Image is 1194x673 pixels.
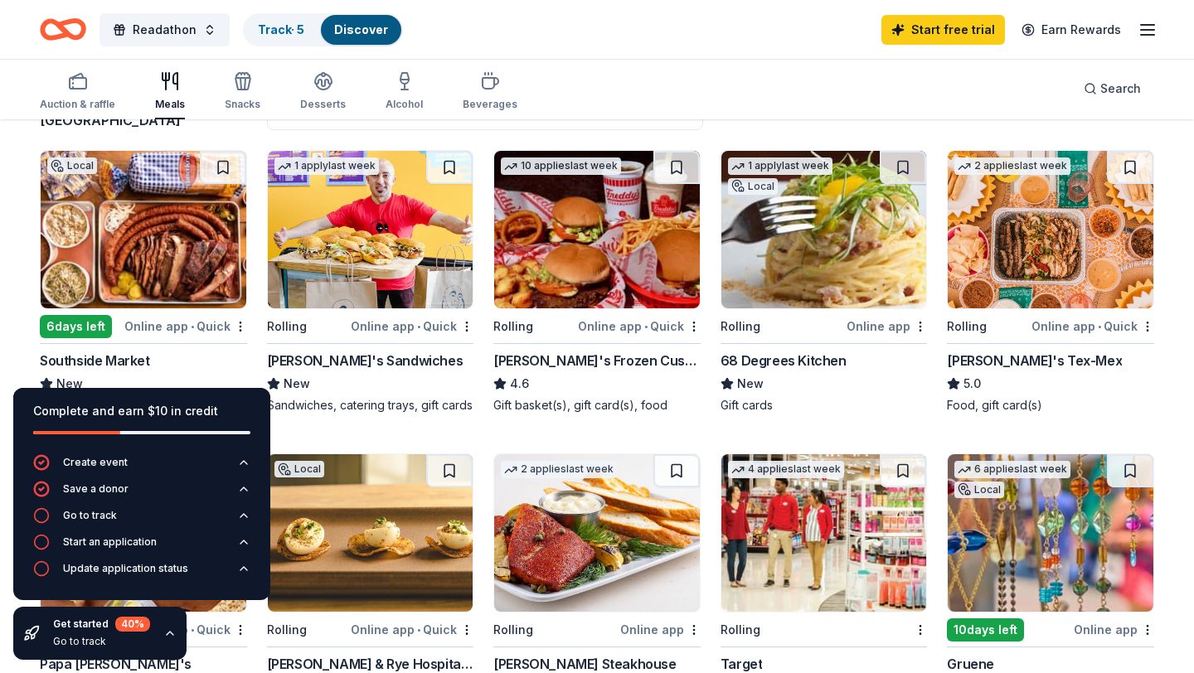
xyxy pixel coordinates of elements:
[258,22,304,36] a: Track· 5
[284,374,310,394] span: New
[115,617,150,632] div: 40 %
[463,65,517,119] button: Beverages
[847,316,927,336] div: Online app
[274,157,379,175] div: 1 apply last week
[300,65,346,119] button: Desserts
[33,454,250,481] button: Create event
[386,65,423,119] button: Alcohol
[1100,79,1141,99] span: Search
[351,619,473,640] div: Online app Quick
[300,98,346,111] div: Desserts
[155,65,185,119] button: Meals
[267,351,464,370] div: [PERSON_NAME]'s Sandwiches
[99,13,230,46] button: Readathon
[493,620,533,640] div: Rolling
[721,397,928,414] div: Gift cards
[133,20,197,40] span: Readathon
[728,157,832,175] div: 1 apply last week
[267,317,307,336] div: Rolling
[510,374,529,394] span: 4.6
[948,151,1153,308] img: Image for Chuy's Tex-Mex
[493,397,701,414] div: Gift basket(s), gift card(s), food
[267,397,474,414] div: Sandwiches, catering trays, gift cards
[947,397,1154,414] div: Food, gift card(s)
[191,320,194,333] span: •
[644,320,648,333] span: •
[1012,15,1131,45] a: Earn Rewards
[721,317,760,336] div: Rolling
[47,157,97,174] div: Local
[954,157,1070,175] div: 2 applies last week
[954,461,1070,478] div: 6 applies last week
[493,317,533,336] div: Rolling
[40,351,150,370] div: Southside Market
[274,461,324,477] div: Local
[948,454,1153,612] img: Image for Gruene
[40,98,115,111] div: Auction & raffle
[53,635,150,648] div: Go to track
[334,22,388,36] a: Discover
[63,562,188,575] div: Update application status
[63,509,117,522] div: Go to track
[40,65,115,119] button: Auction & raffle
[728,461,844,478] div: 4 applies last week
[267,620,307,640] div: Rolling
[947,351,1122,370] div: [PERSON_NAME]'s Tex-Mex
[225,65,260,119] button: Snacks
[1074,619,1154,640] div: Online app
[721,151,927,308] img: Image for 68 Degrees Kitchen
[463,98,517,111] div: Beverages
[63,482,129,496] div: Save a donor
[721,351,847,370] div: 68 Degrees Kitchen
[501,461,617,478] div: 2 applies last week
[386,98,423,111] div: Alcohol
[620,619,701,640] div: Online app
[40,10,86,49] a: Home
[494,454,700,612] img: Image for Perry's Steakhouse
[947,618,1024,642] div: 10 days left
[1031,316,1154,336] div: Online app Quick
[954,482,1004,498] div: Local
[493,351,701,370] div: [PERSON_NAME]'s Frozen Custard & Steakburgers
[124,316,247,336] div: Online app Quick
[33,481,250,507] button: Save a donor
[351,316,473,336] div: Online app Quick
[225,98,260,111] div: Snacks
[40,315,112,338] div: 6 days left
[243,13,403,46] button: Track· 5Discover
[417,623,420,637] span: •
[737,374,764,394] span: New
[268,151,473,308] img: Image for Ike's Sandwiches
[56,374,83,394] span: New
[881,15,1005,45] a: Start free trial
[33,401,250,421] div: Complete and earn $10 in credit
[721,454,927,612] img: Image for Target
[33,534,250,560] button: Start an application
[1098,320,1101,333] span: •
[155,98,185,111] div: Meals
[417,320,420,333] span: •
[578,316,701,336] div: Online app Quick
[268,454,473,612] img: Image for Emmer & Rye Hospitality Group
[33,507,250,534] button: Go to track
[947,150,1154,414] a: Image for Chuy's Tex-Mex2 applieslast weekRollingOnline app•Quick[PERSON_NAME]'s Tex-Mex5.0Food, ...
[494,151,700,308] img: Image for Freddy's Frozen Custard & Steakburgers
[947,317,987,336] div: Rolling
[501,157,621,175] div: 10 applies last week
[63,535,157,549] div: Start an application
[41,151,246,308] img: Image for Southside Market
[963,374,981,394] span: 5.0
[721,620,760,640] div: Rolling
[40,150,247,414] a: Image for Southside MarketLocal6days leftOnline app•QuickSouthside MarketNewSausage links, gift c...
[63,456,128,469] div: Create event
[1070,72,1154,105] button: Search
[33,560,250,587] button: Update application status
[721,150,928,414] a: Image for 68 Degrees Kitchen1 applylast weekLocalRollingOnline app68 Degrees KitchenNewGift cards
[53,617,150,632] div: Get started
[728,178,778,195] div: Local
[493,150,701,414] a: Image for Freddy's Frozen Custard & Steakburgers10 applieslast weekRollingOnline app•Quick[PERSON...
[267,150,474,414] a: Image for Ike's Sandwiches1 applylast weekRollingOnline app•Quick[PERSON_NAME]'s SandwichesNewSan...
